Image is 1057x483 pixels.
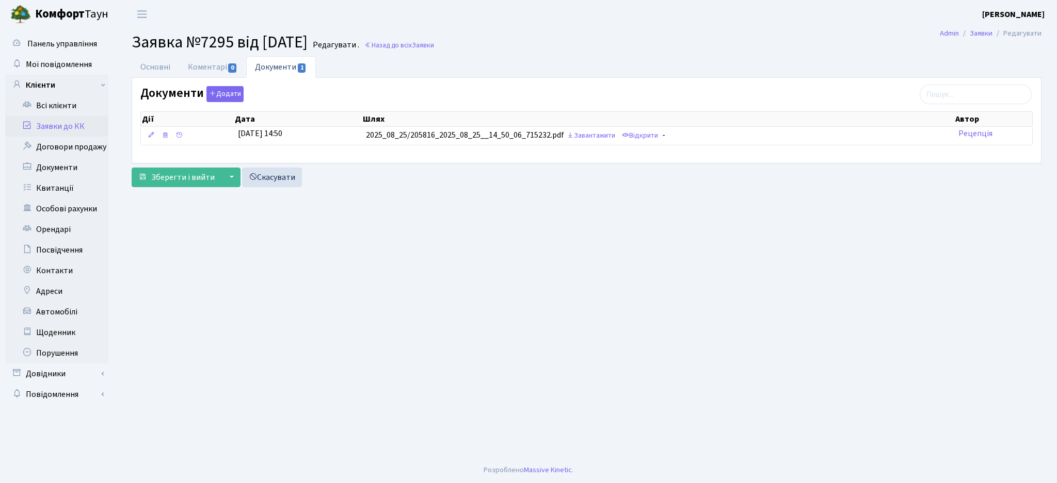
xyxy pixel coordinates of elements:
nav: breadcrumb [924,23,1057,44]
span: Зберегти і вийти [151,172,215,183]
span: 1 [298,63,306,73]
a: Довідники [5,363,108,384]
a: Massive Kinetic [524,464,572,475]
button: Документи [206,86,244,102]
a: Договори продажу [5,137,108,157]
th: Шлях [362,112,954,126]
input: Пошук... [920,85,1032,104]
a: Документи [246,56,315,78]
a: Орендарі [5,219,108,240]
a: Завантажити [564,128,618,144]
a: Посвідчення [5,240,108,260]
a: Порушення [5,343,108,363]
a: Мої повідомлення [5,54,108,75]
th: Дії [141,112,234,126]
a: Admin [940,28,959,39]
span: [DATE] 14:50 [238,128,282,139]
a: Адреси [5,281,108,302]
a: Щоденник [5,322,108,343]
a: Додати [204,85,244,103]
a: Основні [132,56,179,78]
a: Контакти [5,260,108,281]
td: 2025_08_25/205816_2025_08_25__14_50_06_715232.pdf [362,127,954,145]
button: Зберегти і вийти [132,168,221,187]
a: Автомобілі [5,302,108,322]
a: Всі клієнти [5,95,108,116]
small: Редагувати . [311,40,359,50]
a: Назад до всіхЗаявки [364,40,434,50]
a: Клієнти [5,75,108,95]
a: Заявки до КК [5,116,108,137]
span: Таун [35,6,108,23]
label: Документи [140,86,244,102]
a: Особові рахунки [5,198,108,219]
a: Коментарі [179,56,246,78]
span: Заявка №7295 від [DATE] [132,30,308,54]
a: Повідомлення [5,384,108,405]
span: Мої повідомлення [26,59,92,70]
span: Заявки [412,40,434,50]
img: logo.png [10,4,31,25]
div: Розроблено . [484,464,573,476]
a: Панель управління [5,34,108,54]
li: Редагувати [992,28,1042,39]
b: [PERSON_NAME] [982,9,1045,20]
span: 0 [228,63,236,73]
a: Квитанції [5,178,108,198]
b: Комфорт [35,6,85,22]
span: Панель управління [27,38,97,49]
th: Дата [234,112,362,126]
button: Переключити навігацію [129,6,155,23]
span: - [662,130,665,141]
a: Рецепція [958,128,992,139]
th: Автор [954,112,1032,126]
a: Скасувати [242,168,302,187]
a: Відкрити [619,128,661,144]
a: [PERSON_NAME] [982,8,1045,21]
a: Заявки [970,28,992,39]
a: Документи [5,157,108,178]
